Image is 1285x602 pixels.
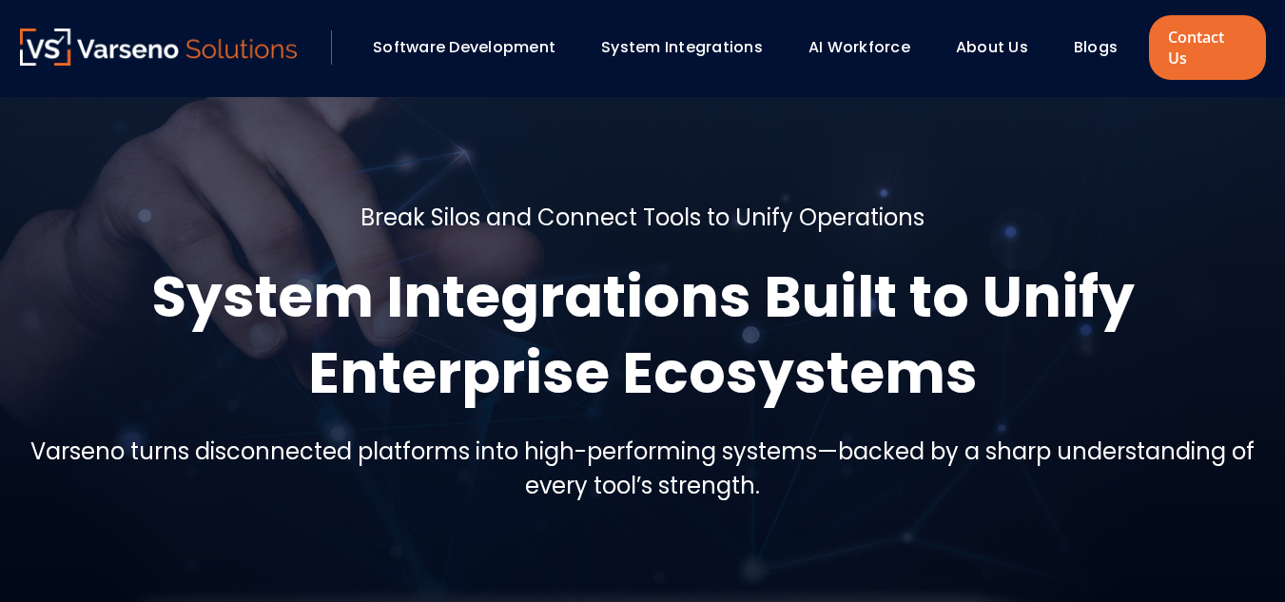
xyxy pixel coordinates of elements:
[20,29,298,66] img: Varseno Solutions – Product Engineering & IT Services
[20,29,298,67] a: Varseno Solutions – Product Engineering & IT Services
[799,31,937,64] div: AI Workforce
[1074,36,1118,58] a: Blogs
[20,435,1266,503] h5: Varseno turns disconnected platforms into high-performing systems—backed by a sharp understanding...
[808,36,910,58] a: AI Workforce
[956,36,1028,58] a: About Us
[1064,31,1144,64] div: Blogs
[363,31,582,64] div: Software Development
[946,31,1055,64] div: About Us
[592,31,789,64] div: System Integrations
[601,36,763,58] a: System Integrations
[20,259,1266,411] h1: System Integrations Built to Unify Enterprise Ecosystems
[1149,15,1265,80] a: Contact Us
[373,36,555,58] a: Software Development
[360,201,925,235] h5: Break Silos and Connect Tools to Unify Operations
